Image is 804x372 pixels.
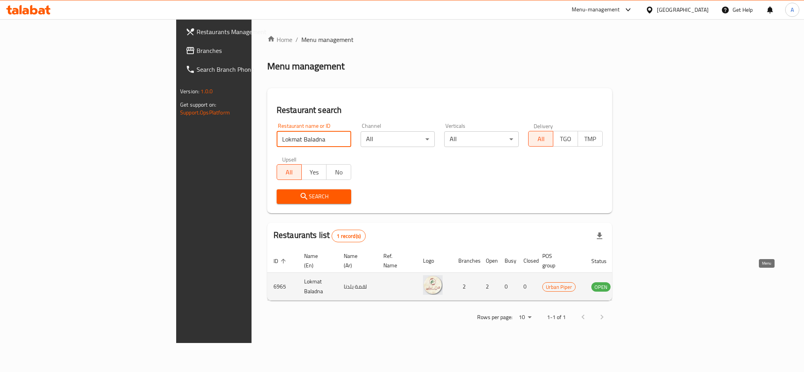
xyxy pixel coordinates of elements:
span: TGO [556,133,575,145]
button: TGO [553,131,578,147]
span: Urban Piper [543,283,575,292]
div: OPEN [591,282,611,292]
th: Closed [517,249,536,273]
button: Search [277,189,351,204]
span: Restaurants Management [197,27,304,36]
span: TMP [581,133,600,145]
button: All [277,164,302,180]
label: Delivery [534,123,553,129]
a: Search Branch Phone [179,60,310,79]
div: All [444,131,519,147]
button: No [326,164,351,180]
td: 0 [498,273,517,301]
span: All [532,133,550,145]
th: Busy [498,249,517,273]
th: Logo [417,249,452,273]
div: [GEOGRAPHIC_DATA] [657,5,709,14]
div: All [361,131,435,147]
button: Yes [301,164,326,180]
span: Status [591,256,617,266]
span: Name (En) [304,251,328,270]
div: Total records count [332,230,366,242]
span: Branches [197,46,304,55]
span: Ref. Name [383,251,407,270]
button: All [528,131,553,147]
span: Search Branch Phone [197,65,304,74]
span: ID [273,256,288,266]
td: 2 [479,273,498,301]
th: Open [479,249,498,273]
span: POS group [542,251,576,270]
span: OPEN [591,283,611,292]
span: Version: [180,86,199,96]
th: Branches [452,249,479,273]
div: Menu-management [572,5,620,15]
td: Lokmat Baladna [298,273,337,301]
span: Search [283,192,345,201]
a: Restaurants Management [179,22,310,41]
span: No [330,167,348,178]
h2: Restaurants list [273,229,366,242]
span: Yes [305,167,323,178]
span: Menu management [301,35,354,44]
span: 1.0.0 [201,86,213,96]
span: Get support on: [180,100,216,110]
p: 1-1 of 1 [547,312,566,322]
input: Search for restaurant name or ID.. [277,131,351,147]
td: 2 [452,273,479,301]
h2: Menu management [267,60,345,73]
div: Rows per page: [516,312,534,323]
td: 0 [517,273,536,301]
table: enhanced table [267,249,653,301]
p: Rows per page: [477,312,512,322]
h2: Restaurant search [277,104,603,116]
label: Upsell [282,156,297,162]
button: TMP [578,131,603,147]
span: A [791,5,794,14]
span: 1 record(s) [332,232,365,240]
span: All [280,167,299,178]
span: Name (Ar) [344,251,368,270]
a: Branches [179,41,310,60]
td: لقمة بلدنا [337,273,377,301]
img: Lokmat Baladna [423,275,443,295]
nav: breadcrumb [267,35,612,44]
div: Export file [590,227,609,245]
a: Support.OpsPlatform [180,107,230,118]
